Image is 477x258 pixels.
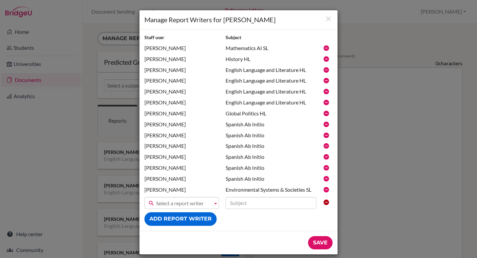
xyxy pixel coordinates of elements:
i: Remove report writer [323,88,330,95]
i: Remove report writer [323,186,330,193]
div: [PERSON_NAME] [141,44,222,52]
h1: Manage Report Writers for [PERSON_NAME] [144,15,333,24]
div: [PERSON_NAME] [141,153,222,161]
button: Add report writer [144,212,217,226]
div: [PERSON_NAME] [141,142,222,150]
div: English Language and Literature HL [222,77,320,85]
div: Spanish Ab Initio [222,121,320,128]
i: Remove report writer [323,132,330,139]
i: Remove report writer [323,99,330,106]
div: [PERSON_NAME] [141,77,222,85]
input: Save [308,236,333,250]
div: [PERSON_NAME] [141,164,222,172]
input: Subject [226,197,316,209]
div: English Language and Literature HL [222,66,320,74]
i: Clear report writer [323,199,330,206]
div: [PERSON_NAME] [141,175,222,183]
i: Remove report writer [323,121,330,128]
div: English Language and Literature HL [222,99,320,106]
div: Mathematics AI SL [222,44,320,52]
div: Spanish Ab Initio [222,132,320,139]
i: Remove report writer [323,154,330,160]
div: Environmental Systems & Societies SL [222,186,320,194]
div: [PERSON_NAME] [141,132,222,139]
i: Remove report writer [323,77,330,84]
div: History HL [222,55,320,63]
div: [PERSON_NAME] [141,121,222,128]
i: Remove report writer [323,56,330,62]
div: Spanish Ab Initio [222,153,320,161]
h2: Staff user [144,34,219,41]
div: [PERSON_NAME] [141,186,222,194]
div: English Language and Literature HL [222,88,320,96]
button: Close [324,15,333,24]
div: [PERSON_NAME] [141,66,222,74]
div: Spanish Ab Initio [222,142,320,150]
i: Remove report writer [323,110,330,117]
i: Remove report writer [323,67,330,73]
div: [PERSON_NAME] [141,55,222,63]
h2: Subject [226,34,316,41]
span: Select a report writer [156,197,210,209]
div: [PERSON_NAME] [141,88,222,96]
i: Remove report writer [323,164,330,171]
i: Remove report writer [323,175,330,182]
div: Spanish Ab Initio [222,164,320,172]
div: Global Politics HL [222,110,320,117]
div: [PERSON_NAME] [141,99,222,106]
i: Remove report writer [323,143,330,149]
div: [PERSON_NAME] [141,110,222,117]
div: Spanish Ab Initio [222,175,320,183]
i: Remove report writer [323,45,330,51]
